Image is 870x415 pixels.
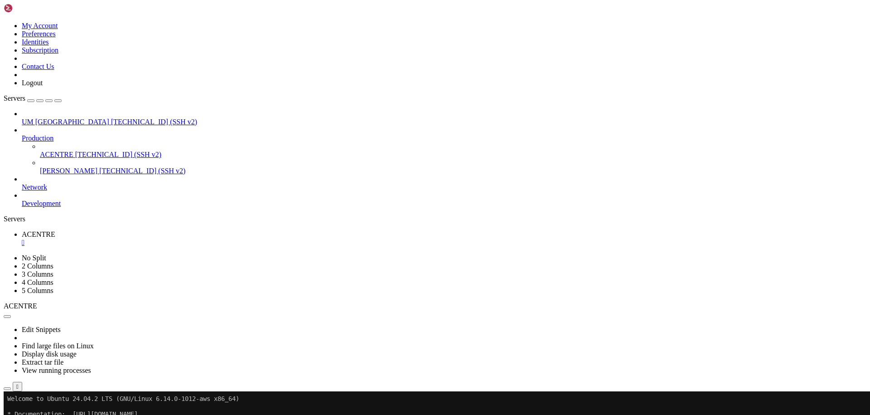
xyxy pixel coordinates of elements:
[4,220,752,227] x-row: : $
[22,63,54,70] a: Contact Us
[22,183,866,191] a: Network
[87,220,91,227] span: ~
[103,220,106,227] div: (26, 28)
[22,254,46,262] a: No Split
[22,22,58,29] a: My Account
[22,358,63,366] a: Extract tar file
[4,142,752,150] x-row: Expanded Security Maintenance for Applications is not enabled.
[4,73,752,81] x-row: Usage of /: 29.0% of 241.12GB Processes: 236
[4,65,752,73] x-row: System load: 1.36 Temperature: -273.1 C
[22,191,866,208] li: Development
[4,81,752,88] x-row: Memory usage: 2% Users logged in: 1
[22,342,94,350] a: Find large files on Linux
[13,382,22,391] button: 
[4,50,752,58] x-row: System information as of [DATE] 15:44:10 EAT 2025
[22,230,55,238] span: ACENTRE
[4,88,752,96] x-row: Swap usage: 0% IPv4 address for ens5: [TECHNICAL_ID]
[40,167,866,175] a: [PERSON_NAME] [TECHNICAL_ID] (SSH v2)
[22,38,49,46] a: Identities
[22,118,866,126] a: UM [GEOGRAPHIC_DATA] [TECHNICAL_ID] (SSH v2)
[40,159,866,175] li: [PERSON_NAME] [TECHNICAL_ID] (SSH v2)
[22,134,53,142] span: Production
[4,4,56,13] img: Shellngn
[4,19,752,27] x-row: * Documentation: [URL][DOMAIN_NAME]
[22,270,53,278] a: 3 Columns
[4,4,752,11] x-row: Welcome to Ubuntu 24.04.2 LTS (GNU/Linux 6.14.0-1012-aws x86_64)
[22,366,91,374] a: View running processes
[4,27,752,34] x-row: * Management: [URL][DOMAIN_NAME]
[4,104,752,112] x-row: * Ubuntu Pro delivers the most comprehensive open source security and
[22,110,866,126] li: UM [GEOGRAPHIC_DATA] [TECHNICAL_ID] (SSH v2)
[22,46,58,54] a: Subscription
[4,94,25,102] span: Servers
[4,127,752,135] x-row: [URL][DOMAIN_NAME]
[40,142,866,159] li: ACENTRE [TECHNICAL_ID] (SSH v2)
[22,183,47,191] span: Network
[111,118,197,126] span: [TECHNICAL_ID] (SSH v2)
[4,215,866,223] div: Servers
[22,79,43,87] a: Logout
[22,287,53,294] a: 5 Columns
[22,134,866,142] a: Production
[4,34,752,42] x-row: * Support: [URL][DOMAIN_NAME]
[22,200,61,207] span: Development
[4,212,752,220] x-row: Last login: [DATE] from [TECHNICAL_ID]
[40,151,866,159] a: ACENTRE [TECHNICAL_ID] (SSH v2)
[22,230,866,247] a: ACENTRE
[22,200,866,208] a: Development
[22,30,56,38] a: Preferences
[16,383,19,390] div: 
[75,151,161,158] span: [TECHNICAL_ID] (SSH v2)
[22,326,61,333] a: Edit Snippets
[4,94,62,102] a: Servers
[4,181,752,189] x-row: 2 additional security updates can be applied with ESM Apps.
[99,167,185,175] span: [TECHNICAL_ID] (SSH v2)
[4,189,752,196] x-row: Learn more about enabling ESM Apps service at [URL][DOMAIN_NAME]
[22,262,53,270] a: 2 Columns
[4,220,83,227] span: ubuntu@ip-172-31-44-48
[22,278,53,286] a: 4 Columns
[4,158,752,166] x-row: 31 updates can be applied immediately.
[40,167,97,175] span: [PERSON_NAME]
[22,118,109,126] span: UM [GEOGRAPHIC_DATA]
[22,239,866,247] a: 
[22,350,77,358] a: Display disk usage
[4,166,752,173] x-row: To see these additional updates run: apt list --upgradable
[22,175,866,191] li: Network
[22,126,866,175] li: Production
[4,112,752,119] x-row: compliance features.
[40,151,73,158] span: ACENTRE
[4,302,37,310] span: ACENTRE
